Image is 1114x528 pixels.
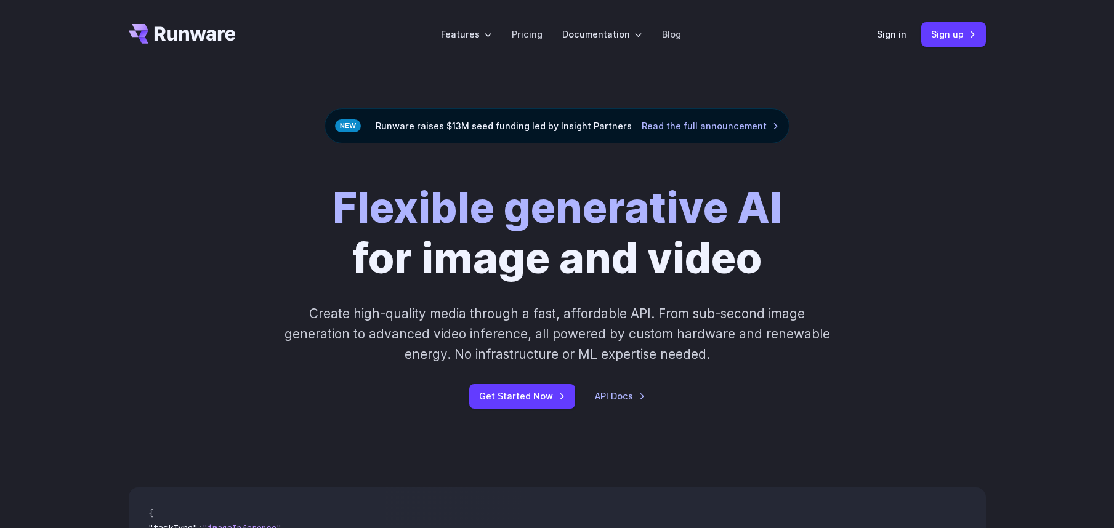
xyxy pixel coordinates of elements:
a: API Docs [595,389,645,403]
label: Documentation [562,27,642,41]
a: Sign in [877,27,906,41]
h1: for image and video [333,183,782,284]
a: Pricing [512,27,543,41]
a: Blog [662,27,681,41]
span: { [148,508,153,519]
strong: Flexible generative AI [333,182,782,233]
div: Runware raises $13M seed funding led by Insight Partners [325,108,789,143]
a: Read the full announcement [642,119,779,133]
a: Sign up [921,22,986,46]
label: Features [441,27,492,41]
p: Create high-quality media through a fast, affordable API. From sub-second image generation to adv... [283,303,831,365]
a: Get Started Now [469,384,575,408]
a: Go to / [129,24,236,44]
